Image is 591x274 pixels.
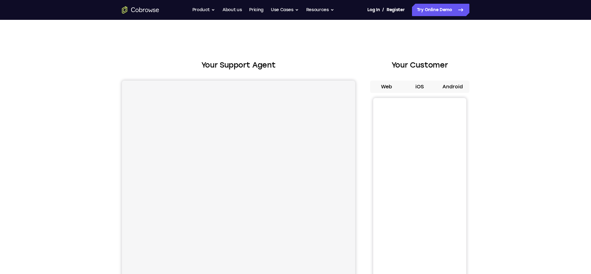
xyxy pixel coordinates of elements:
[249,4,263,16] a: Pricing
[222,4,242,16] a: About us
[370,60,469,71] h2: Your Customer
[306,4,334,16] button: Resources
[370,81,403,93] button: Web
[367,4,380,16] a: Log In
[382,6,384,14] span: /
[436,81,469,93] button: Android
[271,4,299,16] button: Use Cases
[122,6,159,14] a: Go to the home page
[192,4,215,16] button: Product
[412,4,469,16] a: Try Online Demo
[122,60,355,71] h2: Your Support Agent
[387,4,405,16] a: Register
[403,81,436,93] button: iOS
